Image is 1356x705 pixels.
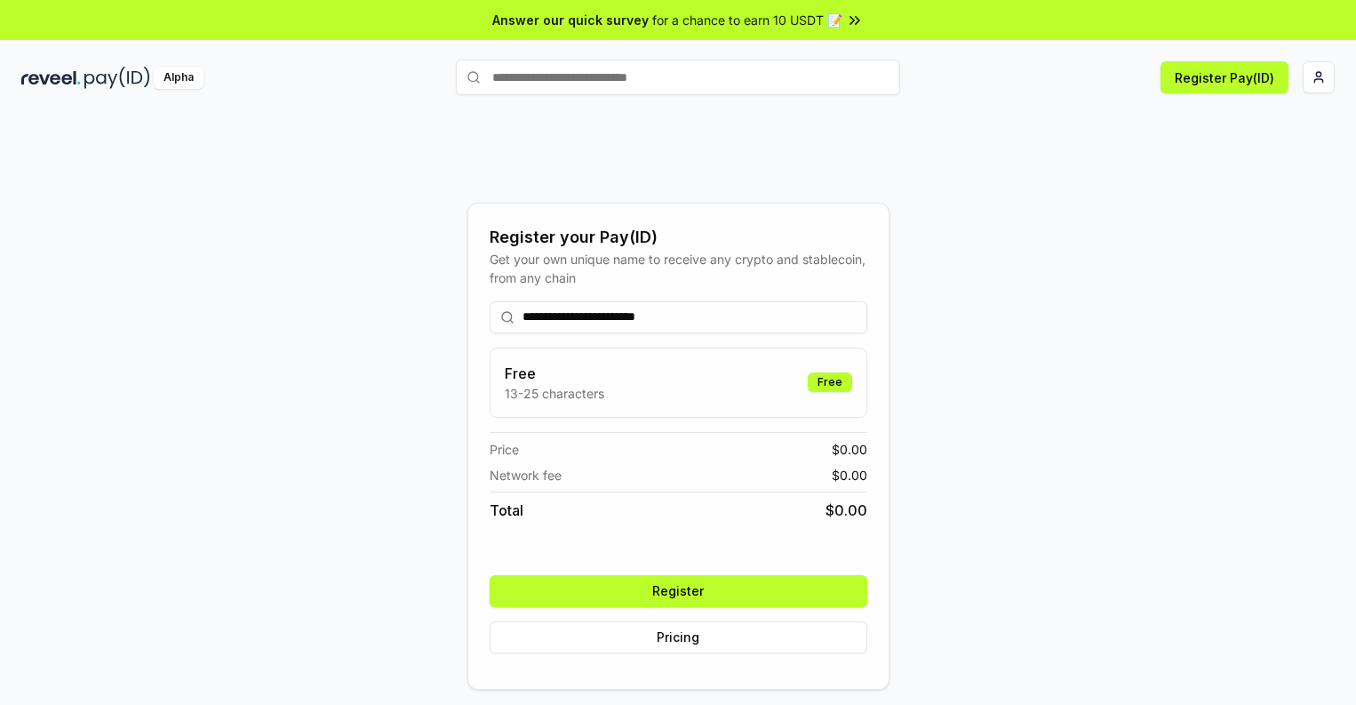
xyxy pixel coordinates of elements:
[808,373,852,392] div: Free
[505,384,604,403] p: 13-25 characters
[490,440,519,459] span: Price
[490,575,867,607] button: Register
[21,67,81,89] img: reveel_dark
[490,225,867,250] div: Register your Pay(ID)
[490,466,562,485] span: Network fee
[652,11,842,29] span: for a chance to earn 10 USDT 📝
[505,363,604,384] h3: Free
[490,250,867,287] div: Get your own unique name to receive any crypto and stablecoin, from any chain
[490,621,867,653] button: Pricing
[492,11,649,29] span: Answer our quick survey
[832,466,867,485] span: $ 0.00
[84,67,150,89] img: pay_id
[1161,61,1288,93] button: Register Pay(ID)
[154,67,203,89] div: Alpha
[490,500,523,521] span: Total
[826,500,867,521] span: $ 0.00
[832,440,867,459] span: $ 0.00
